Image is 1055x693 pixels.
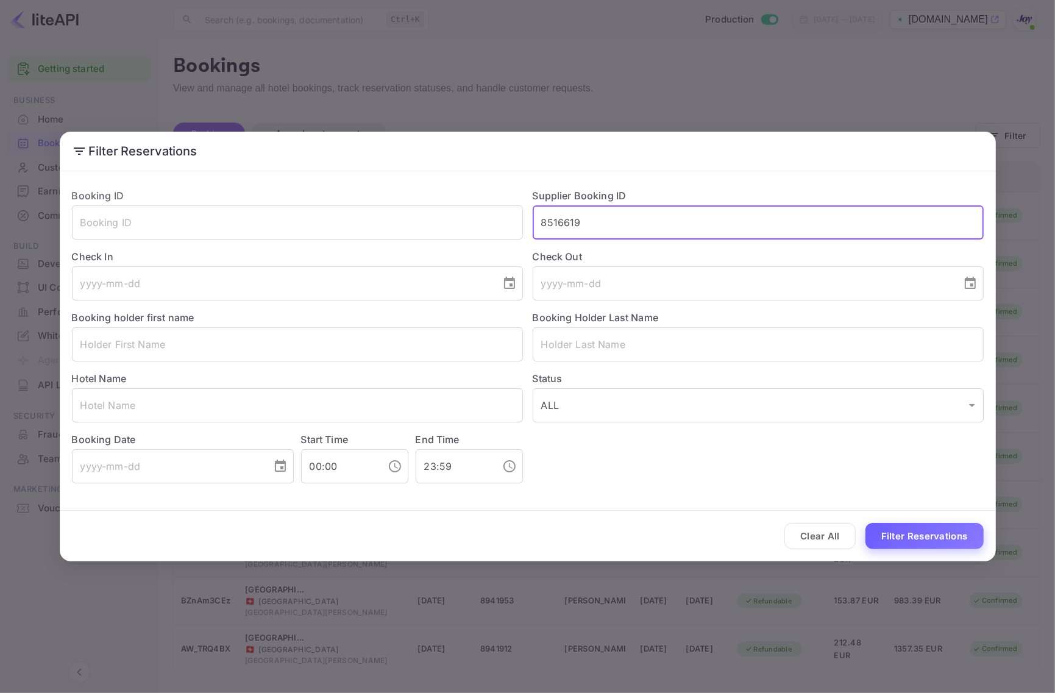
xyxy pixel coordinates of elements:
[383,454,407,478] button: Choose time, selected time is 12:00 AM
[784,523,856,549] button: Clear All
[72,311,194,324] label: Booking holder first name
[72,327,523,361] input: Holder First Name
[72,205,523,240] input: Booking ID
[533,249,984,264] label: Check Out
[72,432,294,447] label: Booking Date
[72,372,127,385] label: Hotel Name
[72,266,492,300] input: yyyy-mm-dd
[60,132,996,171] h2: Filter Reservations
[268,454,293,478] button: Choose date
[865,523,984,549] button: Filter Reservations
[533,371,984,386] label: Status
[533,205,984,240] input: Supplier Booking ID
[533,266,953,300] input: yyyy-mm-dd
[72,388,523,422] input: Hotel Name
[958,271,982,296] button: Choose date
[497,271,522,296] button: Choose date
[72,449,263,483] input: yyyy-mm-dd
[533,311,659,324] label: Booking Holder Last Name
[533,388,984,422] div: ALL
[497,454,522,478] button: Choose time, selected time is 11:59 PM
[72,249,523,264] label: Check In
[301,449,378,483] input: hh:mm
[301,433,349,446] label: Start Time
[533,190,627,202] label: Supplier Booking ID
[416,433,460,446] label: End Time
[533,327,984,361] input: Holder Last Name
[72,190,124,202] label: Booking ID
[416,449,492,483] input: hh:mm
